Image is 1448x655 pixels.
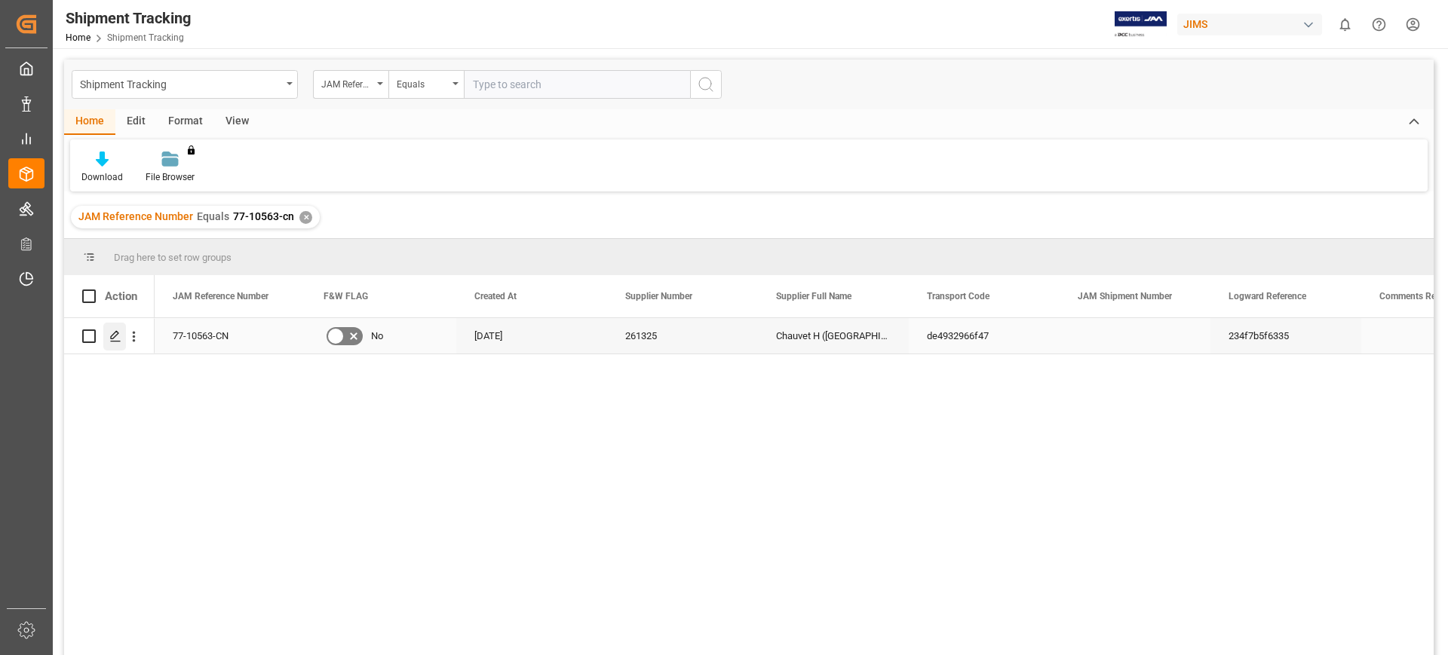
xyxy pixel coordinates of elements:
[324,291,368,301] span: F&W FLAG
[105,289,137,303] div: Action
[1362,8,1396,41] button: Help Center
[78,210,193,222] span: JAM Reference Number
[155,318,305,354] div: 77-10563-CN
[927,291,989,301] span: Transport Code
[909,318,1060,354] div: de4932966f47
[776,291,851,301] span: Supplier Full Name
[758,318,909,354] div: Chauvet H ([GEOGRAPHIC_DATA])
[1328,8,1362,41] button: show 0 new notifications
[397,74,448,91] div: Equals
[233,210,294,222] span: 77-10563-cn
[1115,11,1167,38] img: Exertis%20JAM%20-%20Email%20Logo.jpg_1722504956.jpg
[456,318,607,354] div: [DATE]
[474,291,517,301] span: Created At
[114,252,232,263] span: Drag here to set row groups
[173,291,268,301] span: JAM Reference Number
[1229,291,1306,301] span: Logward Reference
[321,74,373,91] div: JAM Reference Number
[625,291,692,301] span: Supplier Number
[115,109,157,135] div: Edit
[371,319,383,354] span: No
[80,74,281,93] div: Shipment Tracking
[1177,14,1322,35] div: JIMS
[81,170,123,184] div: Download
[66,32,90,43] a: Home
[464,70,690,99] input: Type to search
[214,109,260,135] div: View
[388,70,464,99] button: open menu
[66,7,191,29] div: Shipment Tracking
[313,70,388,99] button: open menu
[197,210,229,222] span: Equals
[1078,291,1172,301] span: JAM Shipment Number
[157,109,214,135] div: Format
[64,318,155,354] div: Press SPACE to select this row.
[72,70,298,99] button: open menu
[299,211,312,224] div: ✕
[1210,318,1361,354] div: 234f7b5f6335
[1177,10,1328,38] button: JIMS
[690,70,722,99] button: search button
[607,318,758,354] div: 261325
[64,109,115,135] div: Home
